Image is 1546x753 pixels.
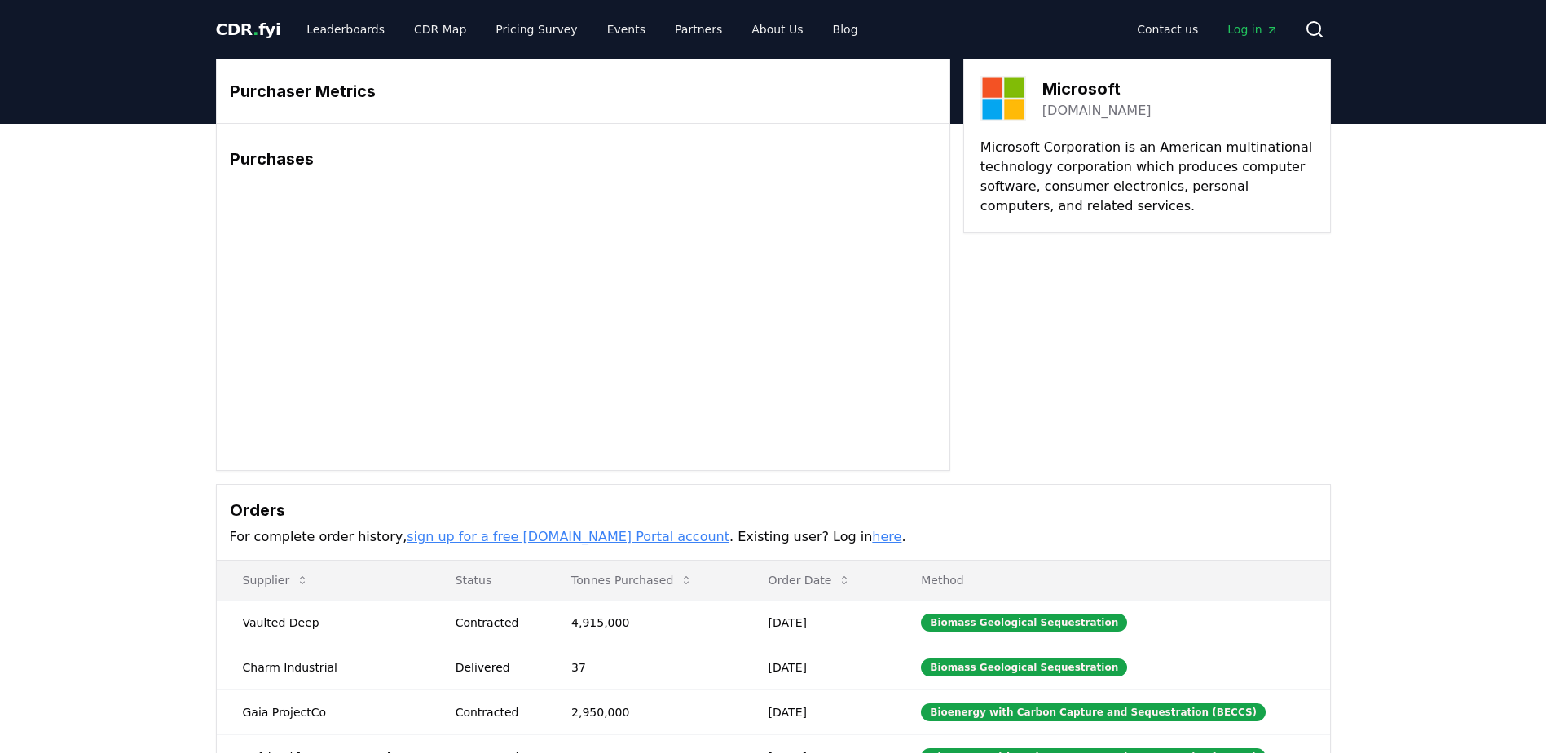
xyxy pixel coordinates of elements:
[217,689,429,734] td: Gaia ProjectCo
[216,20,281,39] span: CDR fyi
[921,614,1127,632] div: Biomass Geological Sequestration
[872,529,901,544] a: here
[1124,15,1211,44] a: Contact us
[558,564,706,597] button: Tonnes Purchased
[1227,21,1278,37] span: Log in
[216,18,281,41] a: CDR.fyi
[545,600,742,645] td: 4,915,000
[980,138,1314,216] p: Microsoft Corporation is an American multinational technology corporation which produces computer...
[456,614,532,631] div: Contracted
[1042,77,1152,101] h3: Microsoft
[755,564,865,597] button: Order Date
[1124,15,1291,44] nav: Main
[594,15,658,44] a: Events
[742,689,896,734] td: [DATE]
[662,15,735,44] a: Partners
[1214,15,1291,44] a: Log in
[456,659,532,676] div: Delivered
[230,527,1317,547] p: For complete order history, . Existing user? Log in .
[921,703,1266,721] div: Bioenergy with Carbon Capture and Sequestration (BECCS)
[230,498,1317,522] h3: Orders
[820,15,871,44] a: Blog
[401,15,479,44] a: CDR Map
[217,645,429,689] td: Charm Industrial
[545,689,742,734] td: 2,950,000
[908,572,1316,588] p: Method
[293,15,870,44] nav: Main
[230,564,323,597] button: Supplier
[230,147,936,171] h3: Purchases
[1042,101,1152,121] a: [DOMAIN_NAME]
[482,15,590,44] a: Pricing Survey
[742,645,896,689] td: [DATE]
[456,704,532,720] div: Contracted
[230,79,936,103] h3: Purchaser Metrics
[921,658,1127,676] div: Biomass Geological Sequestration
[738,15,816,44] a: About Us
[545,645,742,689] td: 37
[253,20,258,39] span: .
[407,529,729,544] a: sign up for a free [DOMAIN_NAME] Portal account
[980,76,1026,121] img: Microsoft-logo
[293,15,398,44] a: Leaderboards
[217,600,429,645] td: Vaulted Deep
[742,600,896,645] td: [DATE]
[443,572,532,588] p: Status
